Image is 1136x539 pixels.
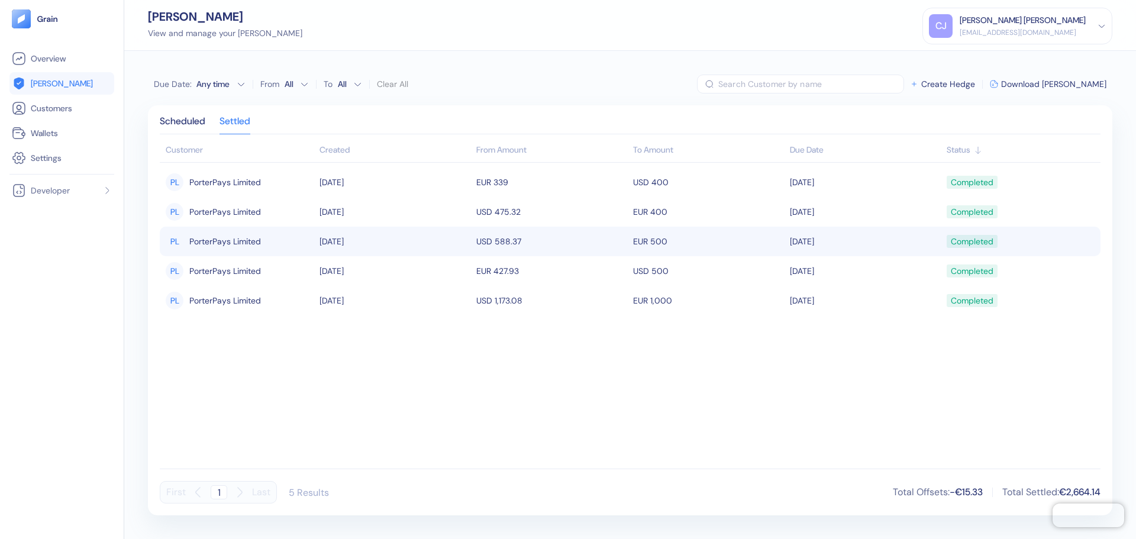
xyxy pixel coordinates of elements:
a: Settings [12,151,112,165]
div: View and manage your [PERSON_NAME] [148,27,302,40]
span: Overview [31,53,66,64]
div: 5 Results [289,486,329,499]
div: [EMAIL_ADDRESS][DOMAIN_NAME] [960,27,1086,38]
button: Due Date:Any time [154,78,246,90]
button: From [282,75,309,93]
input: Search Customer by name [718,75,904,93]
a: Overview [12,51,112,66]
button: First [166,481,186,504]
span: Wallets [31,127,58,139]
div: Completed [951,291,993,311]
td: EUR 1,000 [630,286,787,315]
div: Completed [951,172,993,192]
span: PorterPays Limited [189,261,261,281]
div: Completed [951,261,993,281]
span: [PERSON_NAME] [31,78,93,89]
td: USD 588.37 [473,227,630,256]
td: EUR 427.93 [473,256,630,286]
div: [PERSON_NAME] [148,11,302,22]
td: [DATE] [787,167,944,197]
div: PL [166,262,183,280]
td: EUR 339 [473,167,630,197]
span: PorterPays Limited [189,202,261,222]
td: [DATE] [787,256,944,286]
span: PorterPays Limited [189,231,261,251]
span: PorterPays Limited [189,172,261,192]
th: From Amount [473,139,630,163]
span: €2,664.14 [1059,486,1100,498]
iframe: Chatra live chat [1053,504,1124,527]
td: [DATE] [317,227,473,256]
button: Last [252,481,270,504]
td: [DATE] [787,197,944,227]
button: Download [PERSON_NAME] [990,80,1106,88]
div: Sort ascending [790,144,941,156]
label: From [260,80,279,88]
a: Wallets [12,126,112,140]
td: [DATE] [317,197,473,227]
td: USD 475.32 [473,197,630,227]
span: Customers [31,102,72,114]
td: EUR 400 [630,197,787,227]
td: [DATE] [317,286,473,315]
div: Sort ascending [947,144,1095,156]
button: To [335,75,362,93]
a: [PERSON_NAME] [12,76,112,91]
button: Create Hedge [910,80,975,88]
span: -€15.33 [950,486,983,498]
img: logo-tablet-V2.svg [12,9,31,28]
td: USD 400 [630,167,787,197]
th: To Amount [630,139,787,163]
td: USD 500 [630,256,787,286]
div: PL [166,173,183,191]
td: [DATE] [787,286,944,315]
div: PL [166,292,183,309]
img: logo [37,15,59,23]
div: Scheduled [160,117,205,134]
div: Settled [220,117,250,134]
div: Any time [196,78,232,90]
td: [DATE] [317,256,473,286]
span: Settings [31,152,62,164]
div: Sort ascending [319,144,470,156]
div: Completed [951,202,993,222]
div: Completed [951,231,993,251]
div: PL [166,203,183,221]
div: Total Offsets : [893,485,983,499]
div: Total Settled : [1002,485,1100,499]
span: Download [PERSON_NAME] [1001,80,1106,88]
th: Customer [160,139,317,163]
span: Due Date : [154,78,192,90]
div: PL [166,233,183,250]
td: EUR 500 [630,227,787,256]
td: [DATE] [787,227,944,256]
a: Customers [12,101,112,115]
td: [DATE] [317,167,473,197]
label: To [324,80,333,88]
span: PorterPays Limited [189,291,261,311]
div: [PERSON_NAME] [PERSON_NAME] [960,14,1086,27]
td: USD 1,173.08 [473,286,630,315]
span: Developer [31,185,70,196]
div: CJ [929,14,953,38]
span: Create Hedge [921,80,975,88]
